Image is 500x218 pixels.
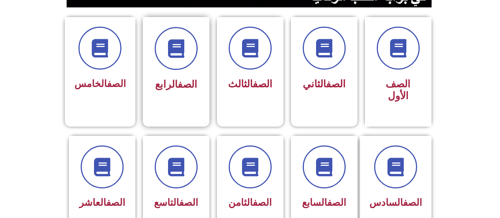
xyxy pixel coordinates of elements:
a: الصف [403,197,422,208]
a: الصف [253,197,272,208]
span: الثاني [303,78,346,90]
span: الصف الأول [386,78,410,102]
a: الصف [107,78,126,89]
a: الصف [106,197,125,208]
span: التاسع [154,197,198,208]
a: الصف [178,78,197,90]
a: الصف [326,78,346,90]
span: الخامس [74,78,126,89]
span: العاشر [79,197,125,208]
span: الثالث [228,78,272,90]
span: الرابع [155,78,197,90]
a: الصف [253,78,272,90]
span: السادس [369,197,422,208]
a: الصف [327,197,346,208]
span: السابع [302,197,346,208]
span: الثامن [228,197,272,208]
a: الصف [179,197,198,208]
